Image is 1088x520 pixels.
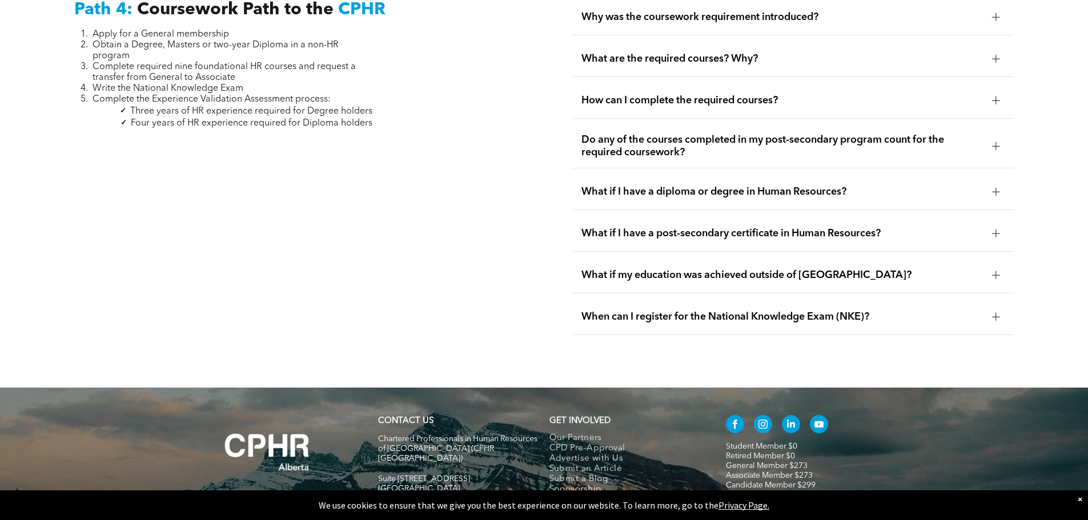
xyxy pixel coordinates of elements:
span: Why was the coursework requirement introduced? [581,11,983,23]
div: Dismiss notification [1078,493,1082,505]
span: Obtain a Degree, Masters or two-year Diploma in a non-HR program [93,41,339,61]
span: Chartered Professionals in Human Resources of [GEOGRAPHIC_DATA] (CPHR [GEOGRAPHIC_DATA]) [378,435,537,462]
a: Candidate Member $299 [726,481,816,489]
a: Advertise with Us [549,454,702,464]
span: Complete the Experience Validation Assessment process: [93,95,331,104]
span: Path 4: [74,1,133,18]
a: linkedin [782,415,800,436]
span: Three years of HR experience required for Degree holders [130,107,372,116]
a: youtube [810,415,828,436]
span: What if I have a post-secondary certificate in Human Resources? [581,227,983,240]
a: Associate Member $273 [726,471,813,479]
span: Suite [STREET_ADDRESS] [378,475,470,483]
span: Four years of HR experience required for Diploma holders [131,119,372,128]
a: facebook [726,415,744,436]
a: Sponsorship [549,485,702,495]
span: Complete required nine foundational HR courses and request a transfer from General to Associate [93,62,356,82]
span: CPHR [338,1,386,18]
a: instagram [754,415,772,436]
a: Submit an Article [549,464,702,474]
span: Coursework Path to the [137,1,334,18]
a: Student Member $0 [726,442,797,450]
span: When can I register for the National Knowledge Exam (NKE)? [581,311,983,323]
a: Retired Member $0 [726,452,795,460]
a: CPD Pre-Approval [549,444,702,454]
a: General Member $273 [726,462,808,470]
span: How can I complete the required courses? [581,94,983,107]
img: A white background with a few lines on it [202,410,333,494]
span: Apply for a General membership [93,30,229,39]
span: Write the National Knowledge Exam [93,84,243,93]
span: What if I have a diploma or degree in Human Resources? [581,186,983,198]
span: What if my education was achieved outside of [GEOGRAPHIC_DATA]? [581,269,983,281]
a: Submit a Blog [549,474,702,485]
span: What are the required courses? Why? [581,53,983,65]
span: GET INVOLVED [549,417,611,425]
a: Privacy Page. [718,499,769,511]
span: [GEOGRAPHIC_DATA], [GEOGRAPHIC_DATA] Canada T2G 1A1 [378,485,523,502]
a: Our Partners [549,433,702,444]
span: Do any of the courses completed in my post-secondary program count for the required coursework? [581,134,983,159]
a: CONTACT US [378,417,433,425]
